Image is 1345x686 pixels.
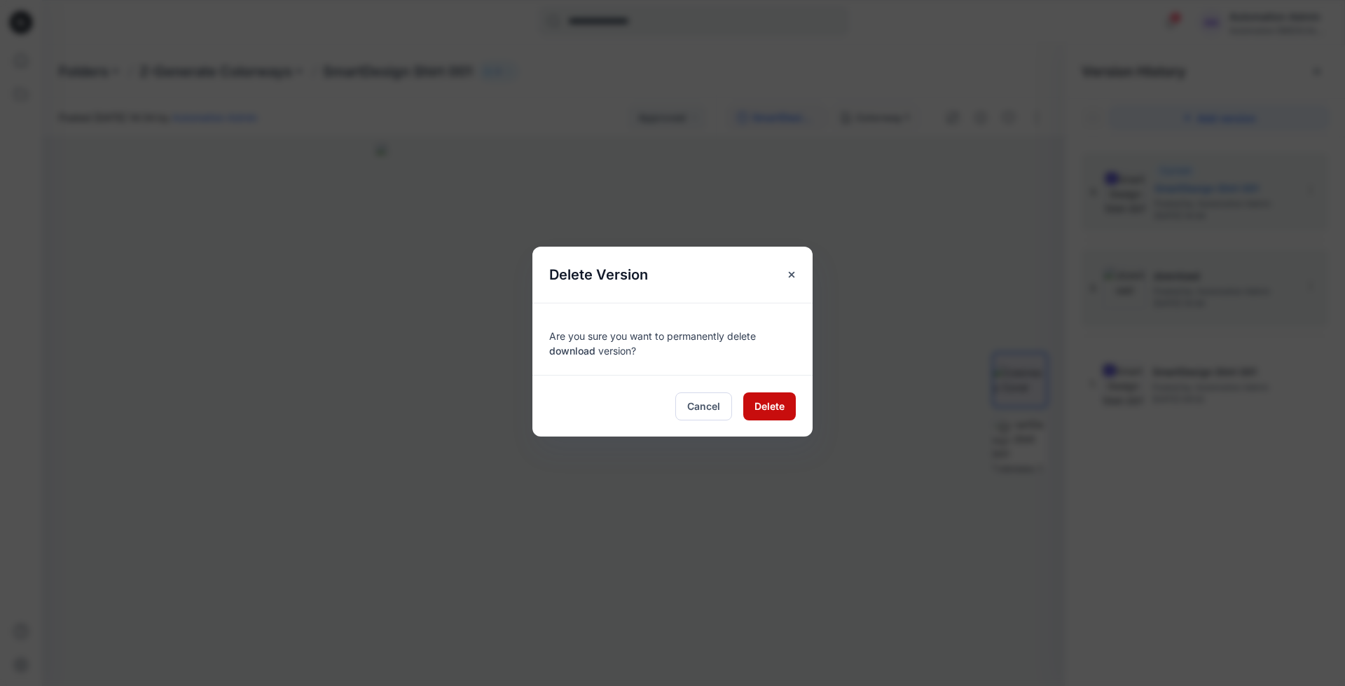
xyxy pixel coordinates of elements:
[675,392,732,420] button: Cancel
[779,262,804,287] button: Close
[532,247,665,303] h5: Delete Version
[754,399,785,413] span: Delete
[549,320,796,358] div: Are you sure you want to permanently delete version?
[549,345,595,357] span: download
[687,399,720,413] span: Cancel
[743,392,796,420] button: Delete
